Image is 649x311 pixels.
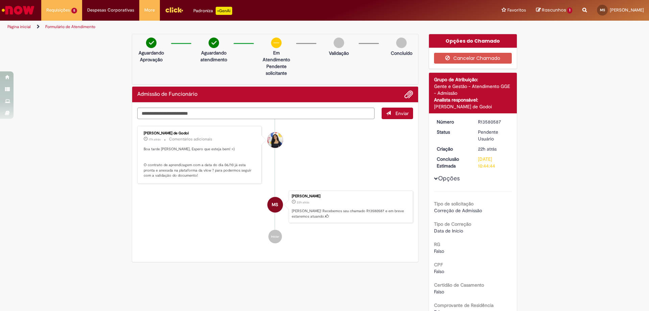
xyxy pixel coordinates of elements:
img: circle-minus.png [271,38,282,48]
h2: Admissão de Funcionário Histórico de tíquete [137,91,197,97]
time: 30/09/2025 15:25:04 [149,137,161,141]
ul: Trilhas de página [5,21,428,33]
img: img-circle-grey.png [396,38,407,48]
div: Opções do Chamado [429,34,517,48]
dt: Criação [432,146,473,152]
div: [DATE] 10:44:44 [478,156,509,169]
span: Falso [434,289,444,295]
div: Analista responsável: [434,96,512,103]
a: Página inicial [7,24,31,29]
b: Tipo de Correção [434,221,471,227]
span: Favoritos [507,7,526,14]
div: [PERSON_NAME] de Godoi [434,103,512,110]
div: [PERSON_NAME] [292,194,409,198]
span: More [144,7,155,14]
b: Certidão de Casamento [434,282,484,288]
p: Aguardando Aprovação [135,49,168,63]
p: Concluído [391,50,412,57]
div: Gente e Gestão - Atendimento GGE - Admissão [434,83,512,96]
span: MS [600,8,605,12]
span: 1 [567,7,572,14]
ul: Histórico de tíquete [137,119,413,250]
span: Requisições [46,7,70,14]
img: ServiceNow [1,3,35,17]
button: Cancelar Chamado [434,53,512,64]
span: MS [272,197,278,213]
div: Ana Santos de Godoi [267,132,283,148]
p: Pendente solicitante [260,63,293,76]
div: 30/09/2025 10:44:40 [478,146,509,152]
span: 22h atrás [478,146,497,152]
span: Falso [434,248,444,254]
span: 17h atrás [149,137,161,141]
button: Adicionar anexos [404,90,413,99]
div: Pendente Usuário [478,129,509,142]
img: check-circle-green.png [209,38,219,48]
a: Rascunhos [536,7,572,14]
span: 22h atrás [297,200,309,204]
p: Validação [329,50,349,57]
p: Aguardando atendimento [197,49,230,63]
p: [PERSON_NAME]! Recebemos seu chamado R13580587 e em breve estaremos atuando. [292,208,409,219]
span: [PERSON_NAME] [610,7,644,13]
small: Comentários adicionais [169,136,212,142]
a: Formulário de Atendimento [45,24,95,29]
b: Tipo de solicitação [434,201,474,207]
img: check-circle-green.png [146,38,157,48]
div: [PERSON_NAME] de Godoi [144,131,256,135]
span: Correção de Admissão [434,207,482,214]
textarea: Digite sua mensagem aqui... [137,108,375,119]
p: +GenAi [216,7,232,15]
b: CPF [434,262,443,268]
span: Falso [434,268,444,274]
button: Enviar [382,108,413,119]
dt: Número [432,118,473,125]
span: Despesas Corporativas [87,7,134,14]
dt: Conclusão Estimada [432,156,473,169]
span: 5 [71,8,77,14]
img: img-circle-grey.png [334,38,344,48]
div: Grupo de Atribuição: [434,76,512,83]
div: Maria Eduarda Lopes Sobroza [267,197,283,213]
p: Boa tarde [PERSON_NAME], Espero que esteja bem! =) O contrato de aprendizagem com a data do dia 0... [144,147,256,178]
b: Comprovante de Residência [434,302,494,308]
span: Rascunhos [542,7,566,13]
span: Data de Início [434,228,463,234]
div: R13580587 [478,118,509,125]
img: click_logo_yellow_360x200.png [165,5,183,15]
time: 30/09/2025 10:44:40 [478,146,497,152]
dt: Status [432,129,473,135]
p: Em Atendimento [260,49,293,63]
time: 30/09/2025 10:44:40 [297,200,309,204]
li: Maria Eduarda Lopes Sobroza [137,191,413,223]
div: Padroniza [193,7,232,15]
b: RG [434,241,440,247]
span: Enviar [395,110,409,116]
